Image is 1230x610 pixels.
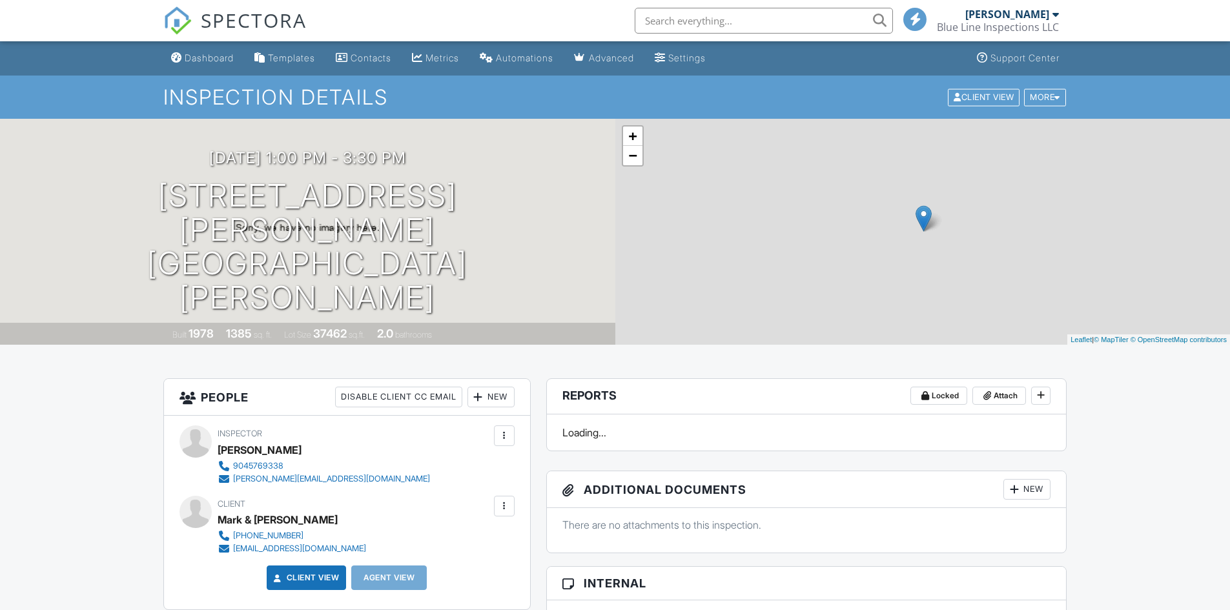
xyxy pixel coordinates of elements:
[562,518,1051,532] p: There are no attachments to this inspection.
[395,330,432,340] span: bathrooms
[547,471,1067,508] h3: Additional Documents
[218,440,302,460] div: [PERSON_NAME]
[233,474,430,484] div: [PERSON_NAME][EMAIL_ADDRESS][DOMAIN_NAME]
[351,52,391,63] div: Contacts
[172,330,187,340] span: Built
[233,544,366,554] div: [EMAIL_ADDRESS][DOMAIN_NAME]
[990,52,1060,63] div: Support Center
[218,473,430,485] a: [PERSON_NAME][EMAIL_ADDRESS][DOMAIN_NAME]
[972,46,1065,70] a: Support Center
[425,52,459,63] div: Metrics
[1067,334,1230,345] div: |
[569,46,639,70] a: Advanced
[965,8,1049,21] div: [PERSON_NAME]
[407,46,464,70] a: Metrics
[21,179,595,315] h1: [STREET_ADDRESS] [PERSON_NAME][GEOGRAPHIC_DATA][PERSON_NAME]
[547,567,1067,600] h3: Internal
[218,460,430,473] a: 9045769338
[650,46,711,70] a: Settings
[1071,336,1092,343] a: Leaflet
[249,46,320,70] a: Templates
[475,46,559,70] a: Automations (Basic)
[218,429,262,438] span: Inspector
[589,52,634,63] div: Advanced
[1003,479,1051,500] div: New
[166,46,239,70] a: Dashboard
[947,92,1023,101] a: Client View
[623,146,642,165] a: Zoom out
[226,327,252,340] div: 1385
[1131,336,1227,343] a: © OpenStreetMap contributors
[623,127,642,146] a: Zoom in
[254,330,272,340] span: sq. ft.
[668,52,706,63] div: Settings
[349,330,365,340] span: sq.ft.
[218,529,366,542] a: [PHONE_NUMBER]
[948,88,1020,106] div: Client View
[233,531,303,541] div: [PHONE_NUMBER]
[284,330,311,340] span: Lot Size
[331,46,396,70] a: Contacts
[377,327,393,340] div: 2.0
[218,510,338,529] div: Mark & [PERSON_NAME]
[163,6,192,35] img: The Best Home Inspection Software - Spectora
[218,542,366,555] a: [EMAIL_ADDRESS][DOMAIN_NAME]
[209,149,406,167] h3: [DATE] 1:00 pm - 3:30 pm
[937,21,1059,34] div: Blue Line Inspections LLC
[201,6,307,34] span: SPECTORA
[335,387,462,407] div: Disable Client CC Email
[218,499,245,509] span: Client
[233,461,283,471] div: 9045769338
[185,52,234,63] div: Dashboard
[635,8,893,34] input: Search everything...
[313,327,347,340] div: 37462
[1024,88,1066,106] div: More
[467,387,515,407] div: New
[1094,336,1129,343] a: © MapTiler
[163,86,1067,108] h1: Inspection Details
[271,571,340,584] a: Client View
[164,379,530,416] h3: People
[163,17,307,45] a: SPECTORA
[268,52,315,63] div: Templates
[496,52,553,63] div: Automations
[189,327,214,340] div: 1978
